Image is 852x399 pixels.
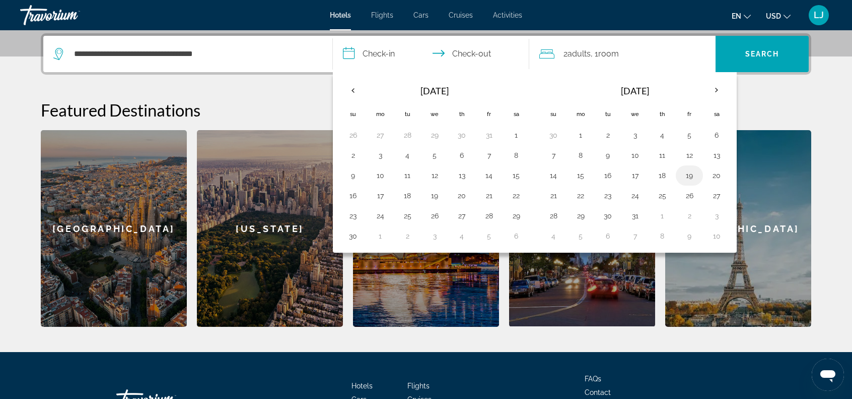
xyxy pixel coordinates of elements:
[345,229,361,243] button: Day 30
[665,130,811,327] a: Paris[GEOGRAPHIC_DATA]
[681,168,697,183] button: Day 19
[399,168,415,183] button: Day 11
[573,148,589,162] button: Day 8
[372,168,388,183] button: Day 10
[708,209,725,223] button: Day 3
[371,11,393,19] span: Flights
[573,229,589,243] button: Day 5
[627,168,643,183] button: Day 17
[806,5,832,26] button: User Menu
[399,128,415,142] button: Day 28
[454,148,470,162] button: Day 6
[567,79,703,103] th: [DATE]
[545,168,561,183] button: Day 14
[600,229,616,243] button: Day 6
[545,189,561,203] button: Day 21
[573,189,589,203] button: Day 22
[545,128,561,142] button: Day 30
[427,189,443,203] button: Day 19
[345,189,361,203] button: Day 16
[745,50,779,58] span: Search
[372,209,388,223] button: Day 24
[529,36,716,72] button: Travelers: 2 adults, 0 children
[545,148,561,162] button: Day 7
[197,130,343,327] div: [US_STATE]
[330,11,351,19] a: Hotels
[454,128,470,142] button: Day 30
[654,168,670,183] button: Day 18
[681,229,697,243] button: Day 9
[708,148,725,162] button: Day 13
[508,148,524,162] button: Day 8
[600,209,616,223] button: Day 30
[600,168,616,183] button: Day 16
[508,189,524,203] button: Day 22
[399,209,415,223] button: Day 25
[454,229,470,243] button: Day 4
[545,209,561,223] button: Day 28
[508,229,524,243] button: Day 6
[345,168,361,183] button: Day 9
[812,359,844,391] iframe: Button to launch messaging window
[598,49,619,59] span: Room
[681,128,697,142] button: Day 5
[585,375,601,383] a: FAQs
[732,9,751,23] button: Change language
[43,36,809,72] div: Search widget
[481,148,497,162] button: Day 7
[716,36,809,72] button: Search
[627,189,643,203] button: Day 24
[481,128,497,142] button: Day 31
[454,168,470,183] button: Day 13
[407,382,430,390] a: Flights
[654,229,670,243] button: Day 8
[41,130,187,327] a: Barcelona[GEOGRAPHIC_DATA]
[600,189,616,203] button: Day 23
[708,168,725,183] button: Day 20
[627,128,643,142] button: Day 3
[345,209,361,223] button: Day 23
[339,79,367,102] button: Previous month
[481,168,497,183] button: Day 14
[481,209,497,223] button: Day 28
[427,148,443,162] button: Day 5
[20,2,121,28] a: Travorium
[573,209,589,223] button: Day 29
[449,11,473,19] a: Cruises
[573,128,589,142] button: Day 1
[493,11,522,19] a: Activities
[508,168,524,183] button: Day 15
[333,36,529,72] button: Select check in and out date
[766,12,781,20] span: USD
[367,79,503,103] th: [DATE]
[591,47,619,61] span: , 1
[41,130,187,327] div: [GEOGRAPHIC_DATA]
[654,189,670,203] button: Day 25
[703,79,730,102] button: Next month
[585,388,611,396] a: Contact
[481,189,497,203] button: Day 21
[627,148,643,162] button: Day 10
[372,189,388,203] button: Day 17
[545,229,561,243] button: Day 4
[351,382,373,390] a: Hotels
[681,148,697,162] button: Day 12
[427,168,443,183] button: Day 12
[573,168,589,183] button: Day 15
[681,189,697,203] button: Day 26
[413,11,429,19] a: Cars
[654,209,670,223] button: Day 1
[399,148,415,162] button: Day 4
[197,130,343,327] a: New York[US_STATE]
[372,148,388,162] button: Day 3
[345,128,361,142] button: Day 26
[732,12,741,20] span: en
[73,46,317,62] input: Search hotel destination
[627,229,643,243] button: Day 7
[339,79,530,246] table: Left calendar grid
[427,128,443,142] button: Day 29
